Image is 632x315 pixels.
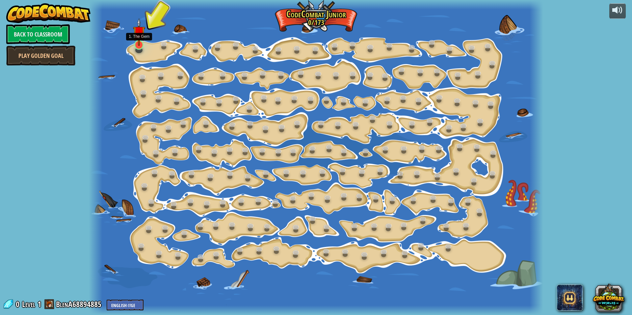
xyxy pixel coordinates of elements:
span: 1 [38,299,41,309]
span: 0 [16,299,21,309]
a: Back to Classroom [6,24,70,44]
button: Adjust volume [609,3,626,19]
img: level-banner-unstarted.png [133,18,145,46]
a: Play Golden Goal [6,46,75,65]
a: BlenA68894885 [56,299,103,309]
span: Level [22,299,35,310]
img: CodeCombat - Learn how to code by playing a game [6,3,91,23]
